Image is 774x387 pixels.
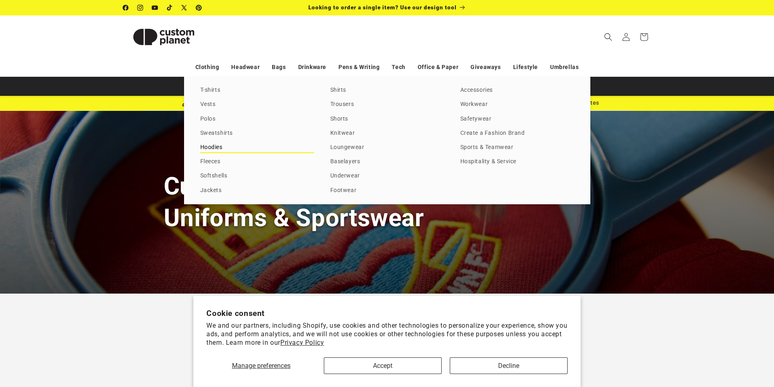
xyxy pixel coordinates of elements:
[460,114,574,125] a: Safetywear
[638,299,774,387] iframe: Chat Widget
[206,357,316,374] button: Manage preferences
[206,322,568,347] p: We and our partners, including Shopify, use cookies and other technologies to personalize your ex...
[231,60,260,74] a: Headwear
[195,60,219,74] a: Clothing
[330,85,444,96] a: Shirts
[330,114,444,125] a: Shorts
[460,156,574,167] a: Hospitality & Service
[308,4,457,11] span: Looking to order a single item? Use our design tool
[460,142,574,153] a: Sports & Teamwear
[206,309,568,318] h2: Cookie consent
[470,60,501,74] a: Giveaways
[200,156,314,167] a: Fleeces
[330,142,444,153] a: Loungewear
[272,60,286,74] a: Bags
[550,60,579,74] a: Umbrellas
[324,357,442,374] button: Accept
[392,60,405,74] a: Tech
[200,114,314,125] a: Polos
[123,19,204,55] img: Custom Planet
[200,142,314,153] a: Hoodies
[460,99,574,110] a: Workwear
[200,128,314,139] a: Sweatshirts
[330,99,444,110] a: Trousers
[513,60,538,74] a: Lifestyle
[599,28,617,46] summary: Search
[460,85,574,96] a: Accessories
[200,171,314,182] a: Softshells
[200,99,314,110] a: Vests
[330,185,444,196] a: Footwear
[232,362,291,370] span: Manage preferences
[460,128,574,139] a: Create a Fashion Brand
[280,339,324,346] a: Privacy Policy
[200,185,314,196] a: Jackets
[200,85,314,96] a: T-shirts
[338,60,379,74] a: Pens & Writing
[418,60,458,74] a: Office & Paper
[330,156,444,167] a: Baselayers
[450,357,568,374] button: Decline
[298,60,326,74] a: Drinkware
[120,15,207,58] a: Custom Planet
[330,171,444,182] a: Underwear
[330,128,444,139] a: Knitwear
